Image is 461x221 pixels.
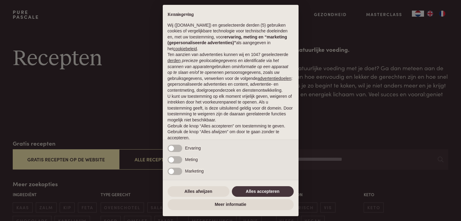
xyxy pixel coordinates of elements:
p: Gebruik de knop “Alles accepteren” om toestemming te geven. Gebruik de knop “Alles afwijzen” om d... [168,123,294,141]
button: Alles afwijzen [168,186,229,197]
button: Meer informatie [168,199,294,210]
p: Ten aanzien van advertenties kunnen wij en 1047 geselecteerde gebruiken om en persoonsgegevens, z... [168,52,294,93]
p: U kunt uw toestemming op elk moment vrijelijk geven, weigeren of intrekken door het voorkeurenpan... [168,94,294,123]
span: Meting [185,157,198,162]
span: Ervaring [185,146,201,150]
em: precieze geolocatiegegevens en identificatie via het scannen van apparaten [168,58,279,69]
button: derden [168,58,181,64]
span: Marketing [185,169,204,173]
p: Wij ([DOMAIN_NAME]) en geselecteerde derden (5) gebruiken cookies of vergelijkbare technologie vo... [168,22,294,52]
em: informatie op een apparaat op te slaan en/of te openen [168,64,289,75]
button: advertentiedoelen [258,76,291,82]
strong: ervaring, meting en “marketing (gepersonaliseerde advertenties)” [168,35,287,45]
a: cookiebeleid [173,46,197,51]
button: Alles accepteren [232,186,294,197]
h2: Kennisgeving [168,12,294,18]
